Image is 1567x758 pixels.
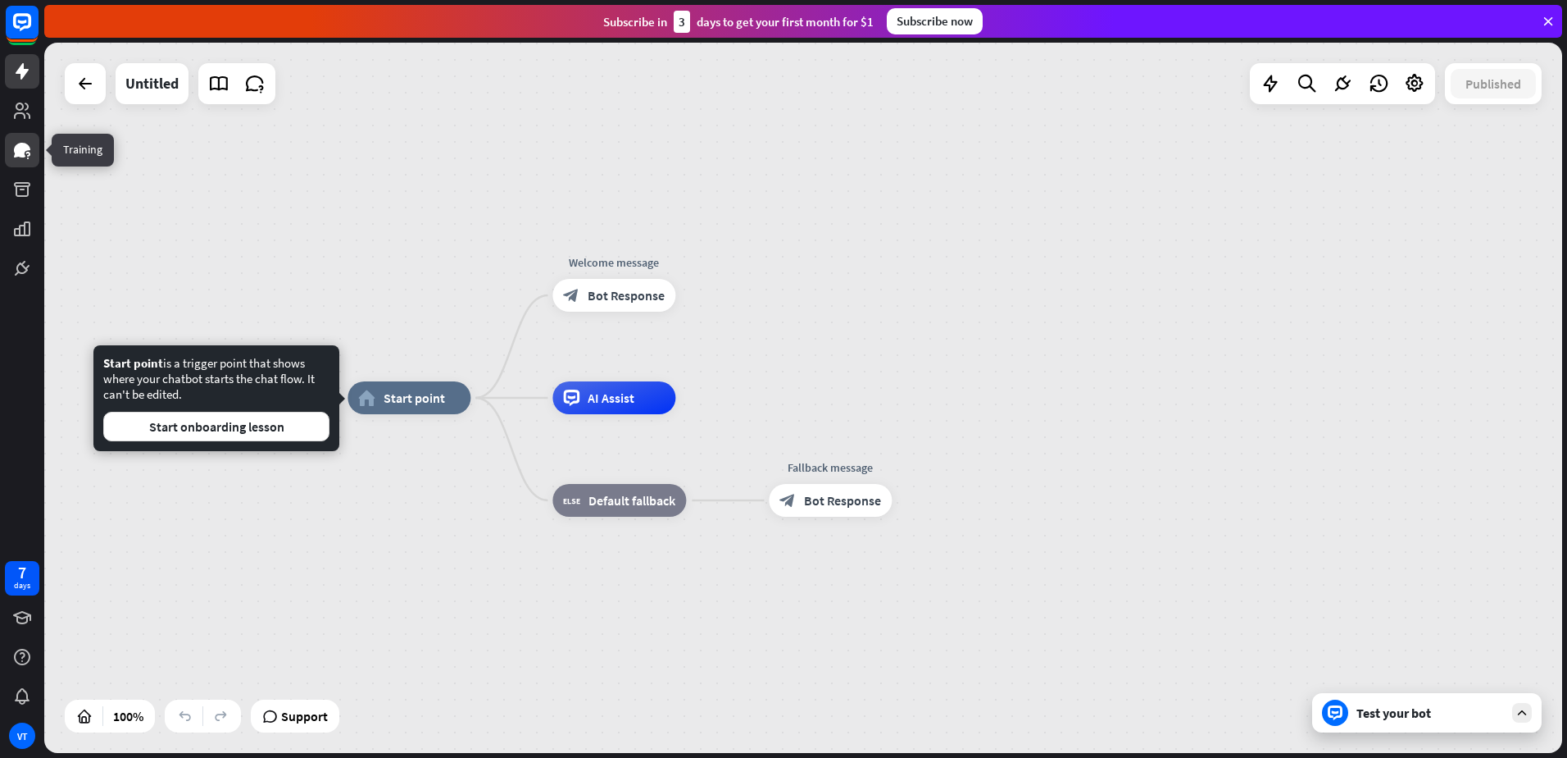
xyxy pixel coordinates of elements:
i: block_fallback [563,492,580,509]
div: Fallback message [756,459,904,476]
div: days [14,580,30,591]
div: is a trigger point that shows where your chatbot starts the chat flow. It can't be edited. [103,355,329,441]
span: Start point [103,355,163,371]
div: Test your bot [1356,705,1504,721]
div: 3 [674,11,690,33]
div: Subscribe now [887,8,983,34]
button: Open LiveChat chat widget [13,7,62,56]
div: Untitled [125,63,179,104]
div: VT [9,723,35,749]
span: AI Assist [588,390,634,406]
div: 7 [18,565,26,580]
span: Default fallback [588,492,675,509]
button: Start onboarding lesson [103,412,329,441]
div: Welcome message [540,254,688,271]
a: 7 days [5,561,39,596]
div: 100% [108,703,148,729]
i: block_bot_response [563,287,579,304]
button: Published [1451,69,1536,98]
i: block_bot_response [779,492,796,509]
div: Subscribe in days to get your first month for $1 [603,11,874,33]
span: Start point [384,390,445,406]
span: Support [281,703,328,729]
span: Bot Response [804,492,881,509]
span: Bot Response [588,287,665,304]
i: home_2 [358,390,375,406]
